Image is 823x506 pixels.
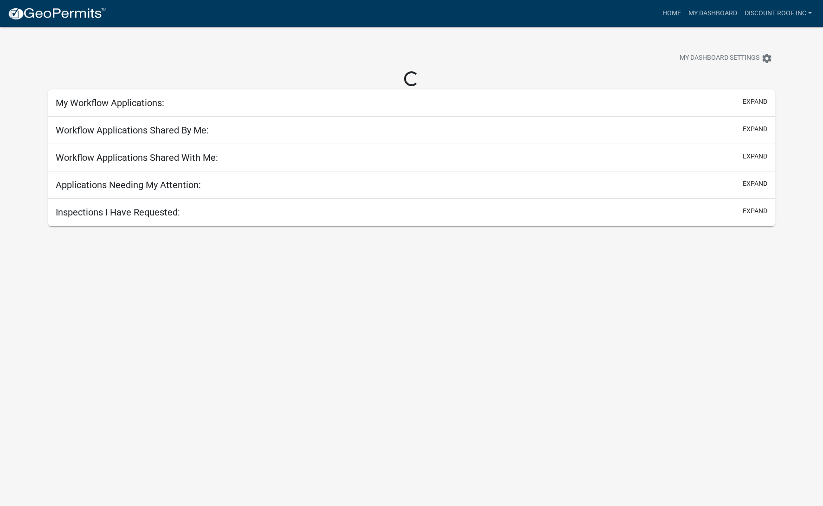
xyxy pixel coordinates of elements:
[672,49,780,67] button: My Dashboard Settingssettings
[659,5,685,22] a: Home
[743,206,767,216] button: expand
[56,152,218,163] h5: Workflow Applications Shared With Me:
[761,53,772,64] i: settings
[743,152,767,161] button: expand
[56,179,201,190] h5: Applications Needing My Attention:
[743,124,767,134] button: expand
[685,5,741,22] a: My Dashboard
[743,179,767,189] button: expand
[741,5,816,22] a: Discount Roof Inc
[56,207,180,218] h5: Inspections I Have Requested:
[56,125,209,136] h5: Workflow Applications Shared By Me:
[743,97,767,107] button: expand
[56,97,164,108] h5: My Workflow Applications:
[680,53,759,64] span: My Dashboard Settings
